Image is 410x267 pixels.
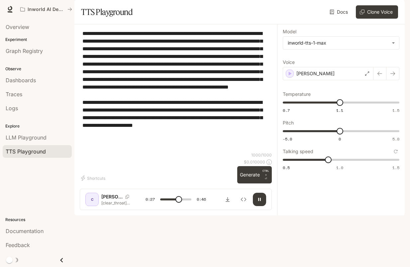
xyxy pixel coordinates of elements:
span: 0 [339,136,341,142]
span: 1.1 [336,108,343,113]
button: Inspect [237,193,250,206]
p: [PERSON_NAME] [296,70,335,77]
p: Inworld AI Demos [28,7,65,12]
p: CTRL + [262,169,269,177]
p: Talking speed [283,149,313,154]
span: 1.5 [392,165,399,170]
span: 1.5 [392,108,399,113]
p: [PERSON_NAME] [101,193,123,200]
div: C [87,194,97,205]
p: Model [283,29,296,34]
p: Voice [283,60,295,65]
span: 0:46 [197,196,206,203]
span: 0:27 [146,196,155,203]
a: Docs [328,5,351,19]
p: Pitch [283,121,294,125]
span: -5.0 [283,136,292,142]
span: 0.5 [283,165,290,170]
h1: TTS Playground [81,5,133,19]
button: Copy Voice ID [123,195,132,199]
span: 1.0 [336,165,343,170]
p: [clear_throat] They applaud, leave coins behind, and take half the linen scarf as a souvenir. You... [101,200,133,206]
span: 0.7 [283,108,290,113]
button: Clone Voice [356,5,398,19]
p: $ 0.010000 [244,159,265,165]
p: ⏎ [262,169,269,181]
span: 5.0 [392,136,399,142]
button: All workspaces [17,3,75,16]
p: Temperature [283,92,311,97]
div: inworld-tts-1-max [288,40,388,46]
button: Shortcuts [80,173,108,183]
button: GenerateCTRL +⏎ [237,166,272,183]
button: Download audio [221,193,234,206]
div: inworld-tts-1-max [283,37,399,49]
button: Reset to default [392,148,399,155]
